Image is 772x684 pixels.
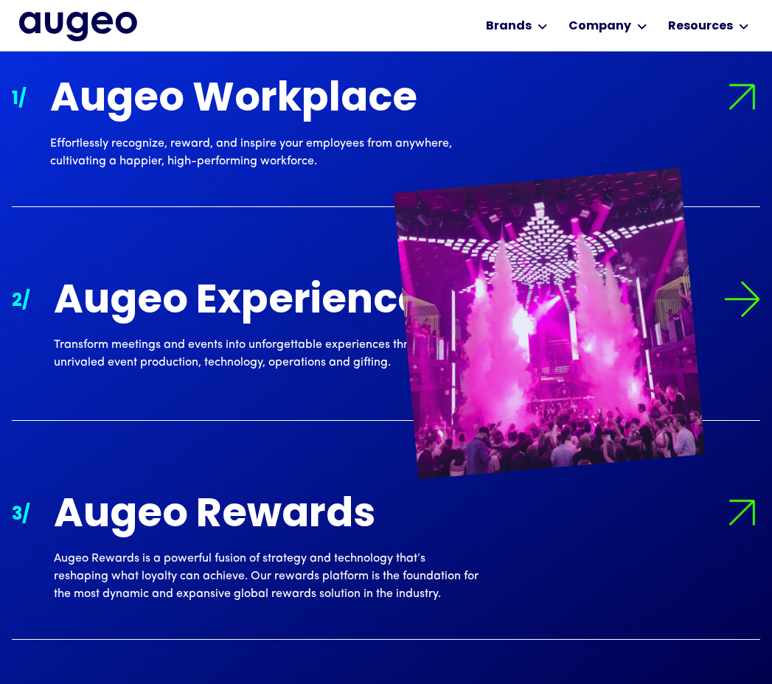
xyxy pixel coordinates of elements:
[12,86,18,113] div: 1
[19,12,137,43] a: home
[723,281,760,318] img: Arrow symbol in bright green pointing right to indicate an active link.
[12,502,22,528] div: 3
[50,135,475,170] div: Effortlessly recognize, reward, and inspire your employees from anywhere, cultivating a happier, ...
[22,502,30,528] div: /
[54,550,479,603] div: Augeo Rewards is a powerful fusion of strategy and technology that’s reshaping what loyalty can a...
[12,458,760,640] a: 3/Arrow symbol in bright green pointing right to indicate an active link.Augeo RewardsAugeo Rewar...
[12,244,760,421] a: 2/Arrow symbol in bright green pointing right to indicate an active link.Augeo ExperienceTransfor...
[54,495,479,538] div: Augeo Rewards
[486,18,532,35] div: Brands
[568,18,631,35] div: Company
[715,486,768,539] img: Arrow symbol in bright green pointing right to indicate an active link.
[54,336,479,371] div: Transform meetings and events into unforgettable experiences through unrivaled event production, ...
[50,79,475,122] div: Augeo Workplace
[668,18,733,35] div: Resources
[12,42,760,206] a: 1/Arrow symbol in bright green pointing right to indicate an active link.Augeo WorkplaceEffortles...
[22,288,30,315] div: /
[54,281,479,324] div: Augeo Experience
[18,86,27,113] div: /
[716,71,768,124] img: Arrow symbol in bright green pointing right to indicate an active link.
[12,288,22,315] div: 2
